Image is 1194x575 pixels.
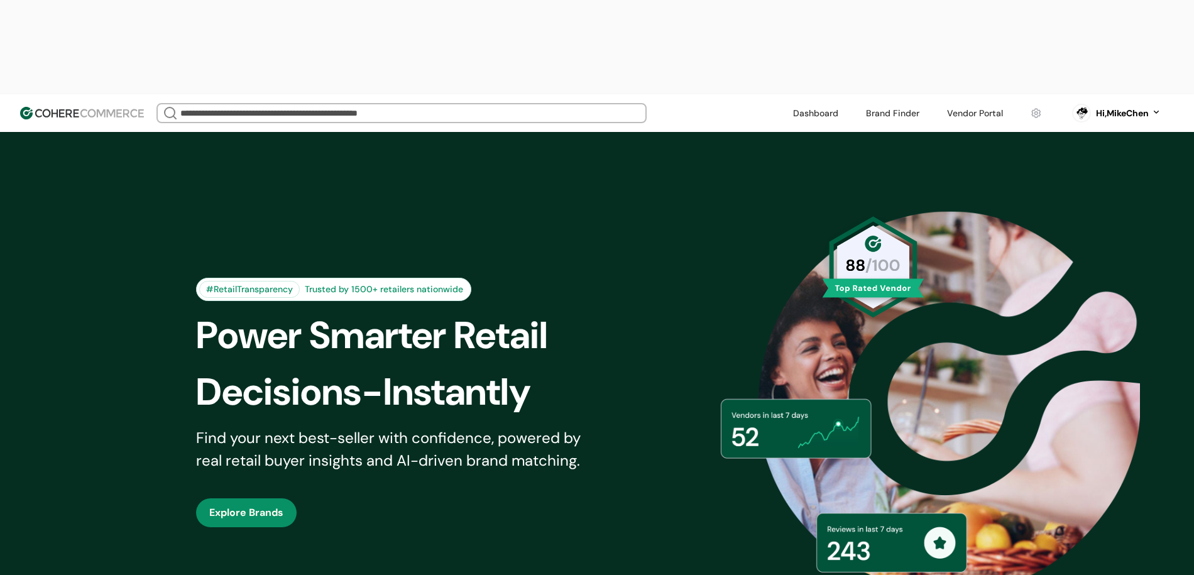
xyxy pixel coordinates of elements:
div: Power Smarter Retail [196,307,618,364]
img: Cohere Logo [20,107,144,119]
button: Explore Brands [196,498,297,527]
div: #RetailTransparency [199,281,300,298]
svg: 0 percent [1072,104,1091,123]
div: Decisions-Instantly [196,364,618,420]
button: Hi,MikeChen [1096,107,1161,120]
div: Find your next best-seller with confidence, powered by real retail buyer insights and AI-driven b... [196,427,597,472]
div: Trusted by 1500+ retailers nationwide [300,283,468,296]
div: Hi, MikeChen [1096,107,1149,120]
